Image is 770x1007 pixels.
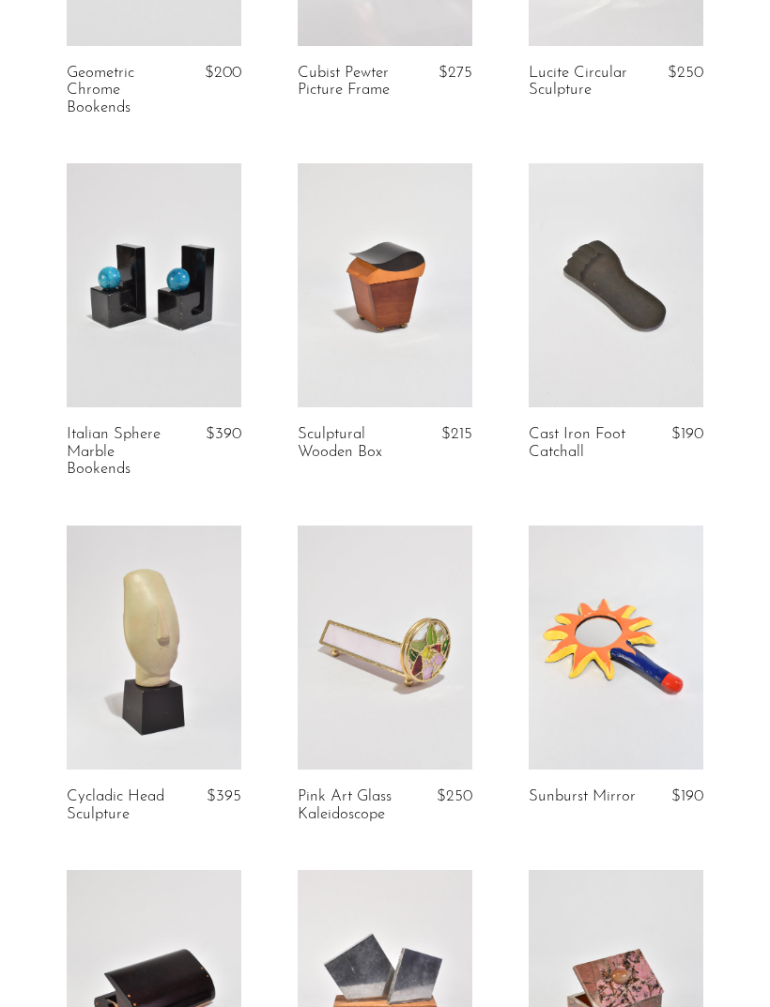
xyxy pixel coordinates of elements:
a: Cycladic Head Sculpture [67,788,177,823]
a: Geometric Chrome Bookends [67,65,177,116]
span: $190 [671,788,703,804]
span: $190 [671,426,703,442]
span: $250 [668,65,703,81]
a: Cast Iron Foot Catchall [529,426,639,461]
span: $390 [206,426,241,442]
a: Sculptural Wooden Box [298,426,408,461]
span: $200 [205,65,241,81]
span: $215 [441,426,472,442]
span: $275 [439,65,472,81]
a: Lucite Circular Sculpture [529,65,639,99]
a: Italian Sphere Marble Bookends [67,426,177,478]
a: Pink Art Glass Kaleidoscope [298,788,408,823]
span: $250 [437,788,472,804]
a: Cubist Pewter Picture Frame [298,65,408,99]
a: Sunburst Mirror [529,788,636,805]
span: $395 [207,788,241,804]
